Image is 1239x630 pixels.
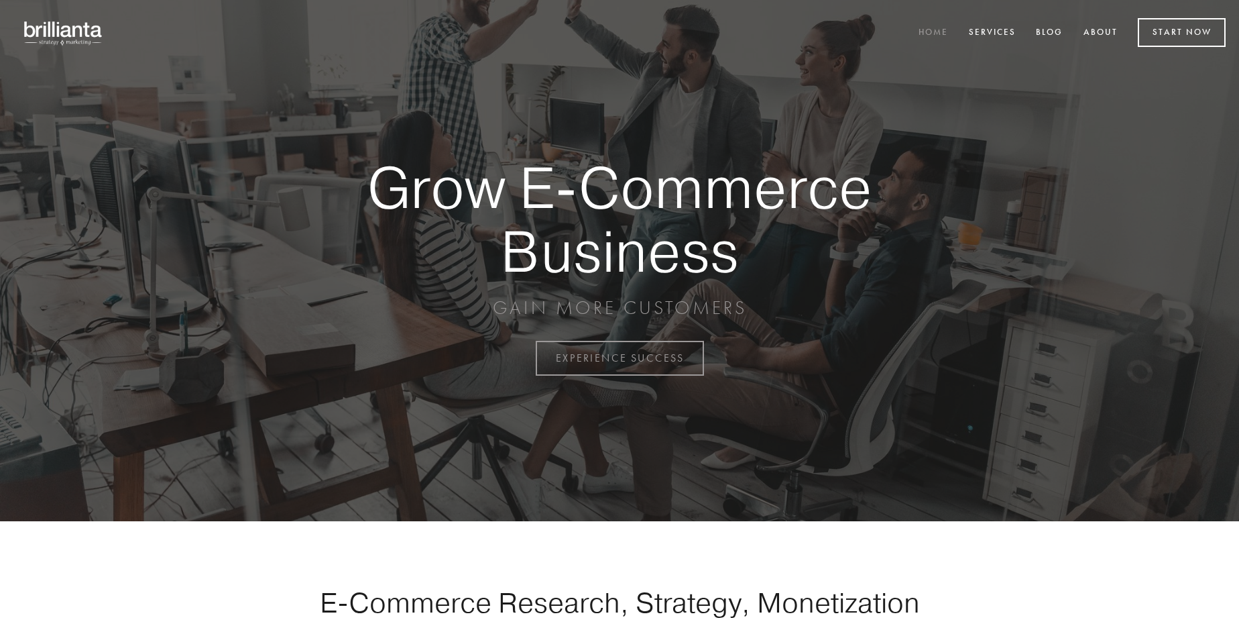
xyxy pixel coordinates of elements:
p: GAIN MORE CUSTOMERS [320,296,919,320]
a: Services [960,22,1024,44]
a: Home [910,22,957,44]
a: EXPERIENCE SUCCESS [536,341,704,376]
strong: Grow E-Commerce Business [320,156,919,282]
a: Blog [1027,22,1071,44]
img: brillianta - research, strategy, marketing [13,13,114,52]
a: About [1075,22,1126,44]
h1: E-Commerce Research, Strategy, Monetization [278,586,961,619]
a: Start Now [1138,18,1226,47]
